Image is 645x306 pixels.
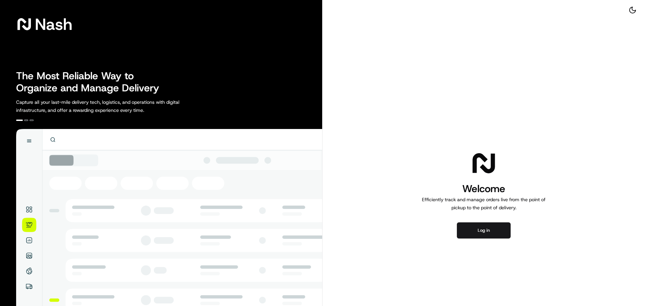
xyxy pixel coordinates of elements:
span: Nash [35,17,72,31]
h2: The Most Reliable Way to Organize and Manage Delivery [16,70,167,94]
p: Capture all your last-mile delivery tech, logistics, and operations with digital infrastructure, ... [16,98,210,114]
p: Efficiently track and manage orders live from the point of pickup to the point of delivery. [419,195,548,212]
h1: Welcome [419,182,548,195]
button: Log in [457,222,511,238]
